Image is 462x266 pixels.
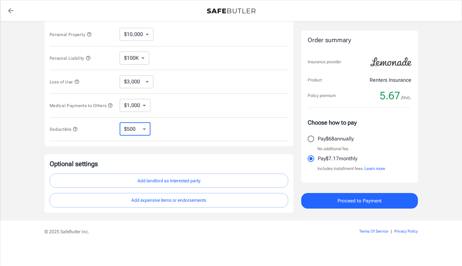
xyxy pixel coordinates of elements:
p: Policy premium [308,92,336,99]
button: Add expensive items or endorsements [50,193,288,208]
a: Terms Of Service [359,229,388,234]
p: Pay $68 annually [318,135,354,143]
p: © 2025 SafeButler Inc. [44,228,323,235]
p: No additional fee. [317,146,349,152]
span: Deductible [50,127,78,132]
p: Choose how to pay [308,118,411,127]
button: Personal Property [50,30,92,38]
a: back to quotes [4,4,17,17]
p: Product [308,77,322,83]
span: Medical Payments to Others [50,103,113,108]
button: Deductible [50,125,78,133]
span: Personal Property [50,32,92,37]
span: Personal Liability [50,56,91,61]
button: Loss of Use [50,78,79,86]
img: Lemonade [367,53,415,71]
button: Learn more [364,165,385,172]
p: Optional settings [50,159,288,168]
span: Proceed to Payment [338,197,382,205]
img: Back to quotes [207,8,255,14]
p: Pay $7.17 monthly [318,155,357,163]
span: | [391,229,392,234]
button: Medical Payments to Others [50,102,113,109]
div: Order summary [308,36,411,45]
p: Renters Insurance [370,76,411,84]
button: Proceed to Payment [301,193,418,209]
button: Personal Liability [50,54,91,62]
p: Includes installment fees. [317,165,385,172]
a: Privacy Policy [394,229,418,234]
p: Insurance provider [308,59,341,65]
span: /mo. [401,93,411,102]
span: Loss of Use [50,79,79,84]
span: 5.67 [380,89,400,102]
button: Add landlord as interested party [50,174,288,188]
